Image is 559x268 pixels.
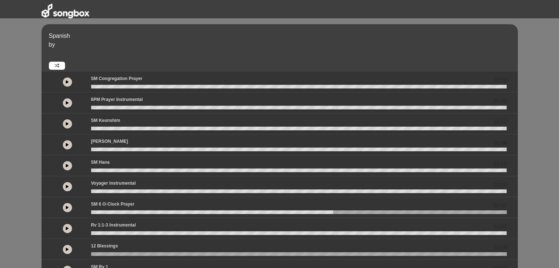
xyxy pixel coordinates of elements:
[91,201,135,207] p: SM 6 o-clock prayer
[494,139,506,147] span: 02:48
[494,118,506,126] span: 02:14
[49,32,516,40] p: Spanish
[494,223,506,231] span: 02:02
[91,222,136,228] p: Rv 1:1-3 Instrumental
[91,180,136,186] p: Voyager Instrumental
[91,117,120,124] p: SM Keunshim
[42,4,89,18] img: songbox-logo-white.png
[91,138,128,145] p: [PERSON_NAME]
[494,97,506,105] span: 01:55
[494,244,506,251] span: 00:00
[91,96,143,103] p: 6PM Prayer Instrumental
[91,75,143,82] p: SM Congregation Prayer
[91,159,110,166] p: SM Hana
[494,76,506,84] span: 03:22
[494,160,506,168] span: 03:27
[49,41,55,48] span: by
[91,243,118,249] p: 12 Blessings
[494,202,506,210] span: 02:35
[494,181,506,189] span: 02:20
